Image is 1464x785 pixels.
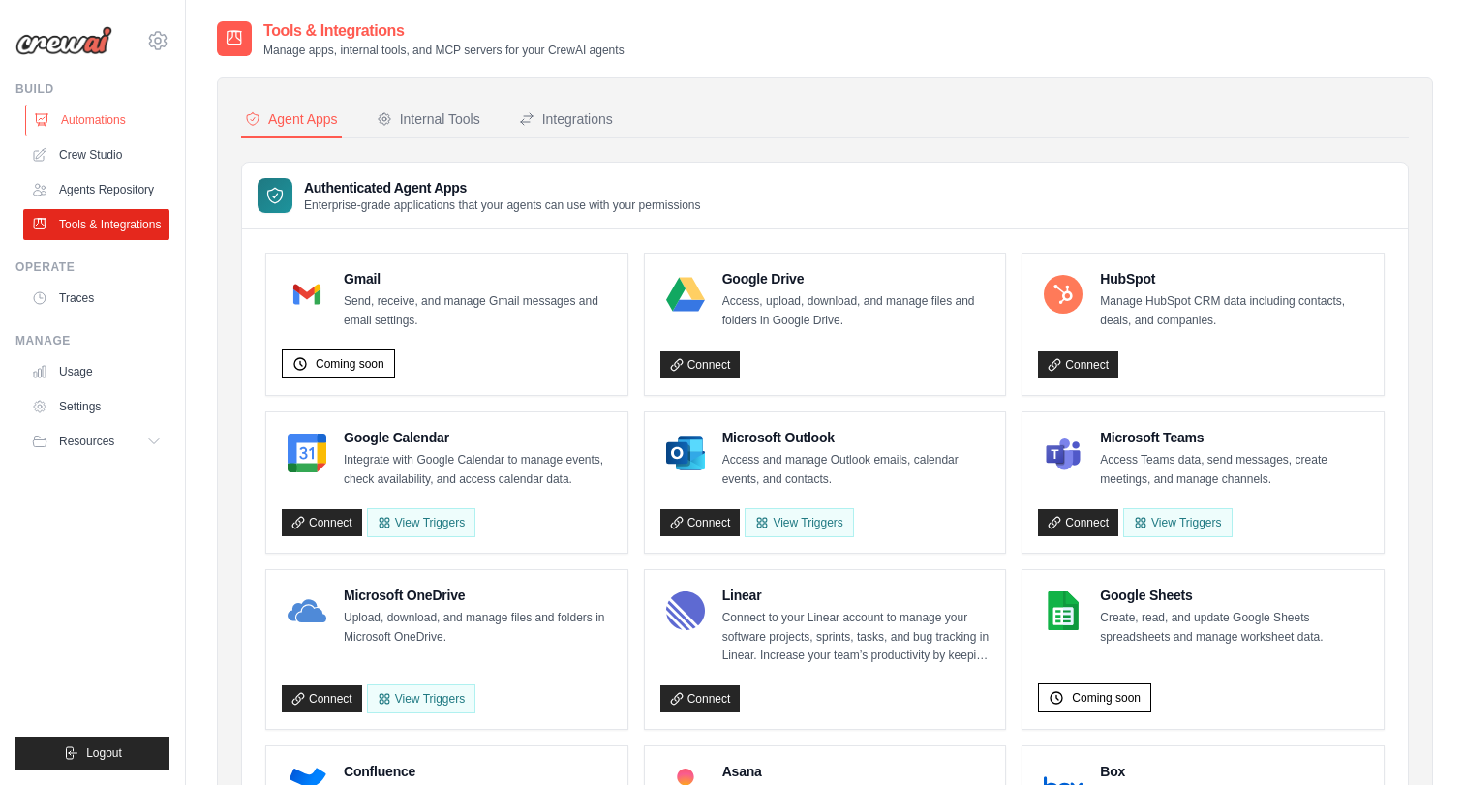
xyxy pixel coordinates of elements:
[1100,428,1368,447] h4: Microsoft Teams
[15,333,169,348] div: Manage
[25,105,171,136] a: Automations
[660,509,741,536] a: Connect
[373,102,484,138] button: Internal Tools
[304,197,701,213] p: Enterprise-grade applications that your agents can use with your permissions
[23,356,169,387] a: Usage
[515,102,617,138] button: Integrations
[722,428,991,447] h4: Microsoft Outlook
[59,434,114,449] span: Resources
[377,109,480,129] div: Internal Tools
[1100,451,1368,489] p: Access Teams data, send messages, create meetings, and manage channels.
[316,356,384,372] span: Coming soon
[263,19,625,43] h2: Tools & Integrations
[304,178,701,197] h3: Authenticated Agent Apps
[23,209,169,240] a: Tools & Integrations
[1123,508,1232,537] : View Triggers
[23,391,169,422] a: Settings
[86,745,122,761] span: Logout
[1072,690,1141,706] span: Coming soon
[722,451,991,489] p: Access and manage Outlook emails, calendar events, and contacts.
[1100,586,1368,605] h4: Google Sheets
[245,109,338,129] div: Agent Apps
[1044,275,1083,314] img: HubSpot Logo
[1038,509,1118,536] a: Connect
[282,509,362,536] a: Connect
[288,591,326,630] img: Microsoft OneDrive Logo
[23,174,169,205] a: Agents Repository
[367,508,475,537] button: View Triggers
[15,737,169,770] button: Logout
[288,275,326,314] img: Gmail Logo
[1038,351,1118,378] a: Connect
[344,269,612,288] h4: Gmail
[660,685,741,712] a: Connect
[263,43,625,58] p: Manage apps, internal tools, and MCP servers for your CrewAI agents
[23,426,169,457] button: Resources
[15,259,169,275] div: Operate
[722,609,991,666] p: Connect to your Linear account to manage your software projects, sprints, tasks, and bug tracking...
[519,109,613,129] div: Integrations
[722,269,991,288] h4: Google Drive
[344,428,612,447] h4: Google Calendar
[344,609,612,647] p: Upload, download, and manage files and folders in Microsoft OneDrive.
[344,586,612,605] h4: Microsoft OneDrive
[722,762,991,781] h4: Asana
[666,434,705,472] img: Microsoft Outlook Logo
[15,81,169,97] div: Build
[15,26,112,55] img: Logo
[344,451,612,489] p: Integrate with Google Calendar to manage events, check availability, and access calendar data.
[666,591,705,630] img: Linear Logo
[1044,434,1083,472] img: Microsoft Teams Logo
[367,684,475,713] : View Triggers
[1100,762,1368,781] h4: Box
[1100,609,1368,647] p: Create, read, and update Google Sheets spreadsheets and manage worksheet data.
[241,102,342,138] button: Agent Apps
[722,292,991,330] p: Access, upload, download, and manage files and folders in Google Drive.
[1100,292,1368,330] p: Manage HubSpot CRM data including contacts, deals, and companies.
[288,434,326,472] img: Google Calendar Logo
[1100,269,1368,288] h4: HubSpot
[660,351,741,378] a: Connect
[23,283,169,314] a: Traces
[23,139,169,170] a: Crew Studio
[745,508,853,537] : View Triggers
[722,586,991,605] h4: Linear
[344,762,612,781] h4: Confluence
[1044,591,1083,630] img: Google Sheets Logo
[282,685,362,712] a: Connect
[344,292,612,330] p: Send, receive, and manage Gmail messages and email settings.
[666,275,705,314] img: Google Drive Logo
